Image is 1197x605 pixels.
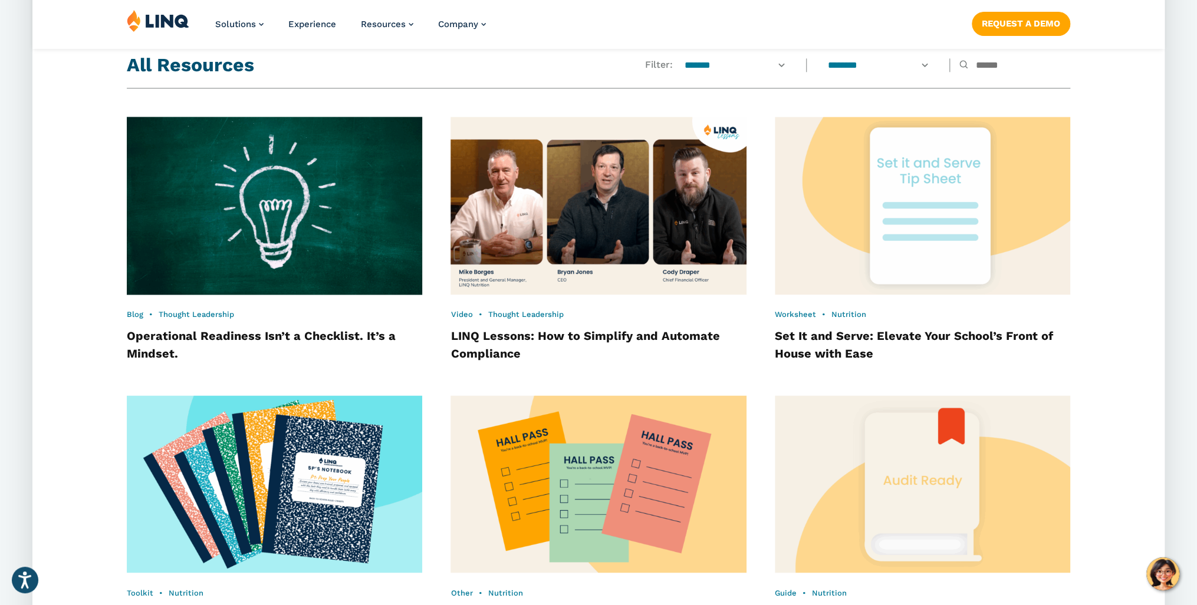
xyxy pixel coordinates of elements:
a: Solutions [215,19,264,29]
a: Toolkit [127,588,153,597]
span: Solutions [215,19,256,29]
a: Other [450,588,472,597]
a: Operational Readiness Isn’t a Checklist. It’s a Mindset. [127,329,396,361]
div: • [775,309,1070,320]
span: Resources [361,19,406,29]
a: Nutrition [488,588,522,597]
a: Blog [127,310,143,319]
div: • [127,587,422,598]
div: • [775,587,1070,598]
span: Company [438,19,478,29]
a: Thought Leadership [159,310,234,319]
a: Set It and Serve: Elevate Your School’s Front of House with Ease [775,329,1053,361]
img: Idea Bulb for Operational Readiness [112,108,437,303]
img: LINQ | K‑12 Software [127,9,189,32]
a: Nutrition [831,310,866,319]
a: Video [450,310,472,319]
a: Request a Demo [972,12,1070,35]
a: Nutrition [169,588,203,597]
h2: All Resources [127,52,254,78]
a: LINQ Lessons: How to Simplify and Automate Compliance [450,329,719,361]
a: Thought Leadership [488,310,563,319]
a: Company [438,19,486,29]
a: Nutrition [812,588,847,597]
a: Resources [361,19,413,29]
div: • [450,309,746,320]
a: Worksheet [775,310,816,319]
a: Guide [775,588,797,597]
div: • [127,309,422,320]
span: Filter: [645,58,673,71]
div: • [450,587,746,598]
nav: Primary Navigation [215,9,486,48]
a: Experience [288,19,336,29]
button: Hello, have a question? Let’s chat. [1146,557,1179,590]
nav: Button Navigation [972,9,1070,35]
